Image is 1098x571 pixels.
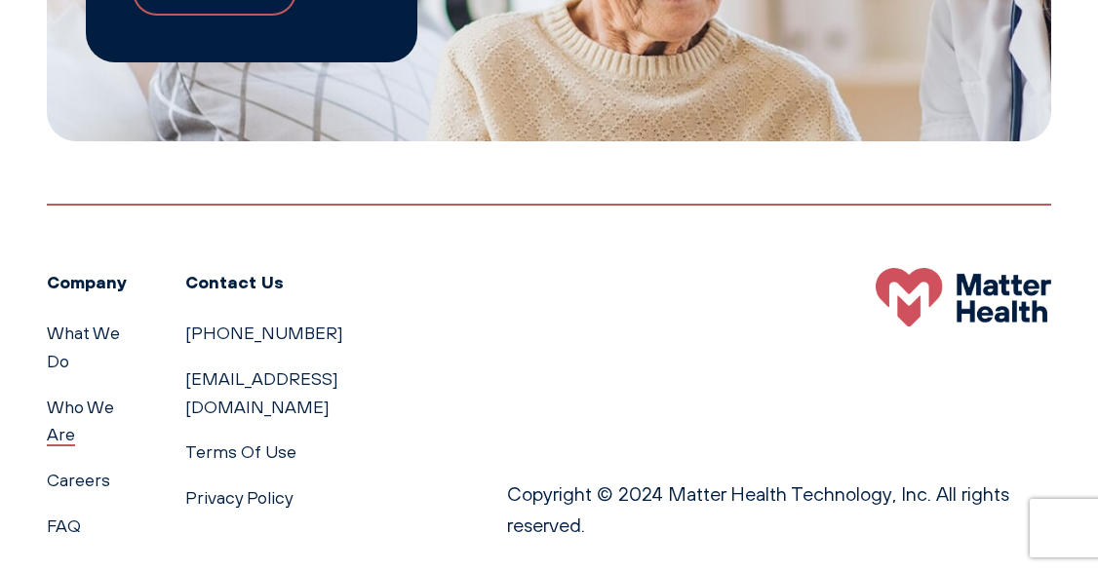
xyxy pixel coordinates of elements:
a: Who We Are [47,397,114,445]
a: Privacy Policy [185,487,294,508]
a: Terms Of Use [185,441,296,462]
a: [PHONE_NUMBER] [185,323,343,343]
h3: Contact Us [185,268,459,296]
p: Copyright © 2024 Matter Health Technology, Inc. All rights reserved. [507,478,1051,541]
a: FAQ [47,515,81,536]
a: [EMAIL_ADDRESS][DOMAIN_NAME] [185,368,338,417]
a: Careers [47,470,110,490]
h3: Company [47,268,138,296]
a: What We Do [47,323,120,371]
